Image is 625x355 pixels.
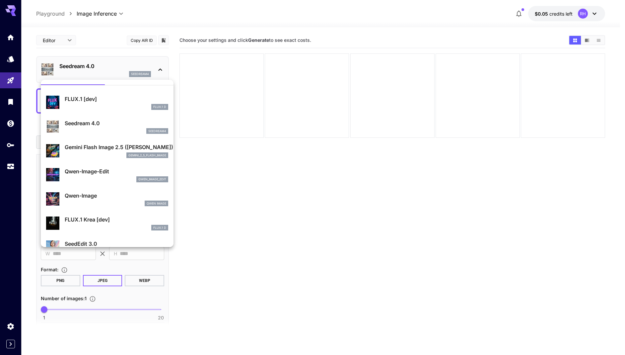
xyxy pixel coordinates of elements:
[148,129,166,133] p: seedream4
[46,213,168,233] div: FLUX.1 Krea [dev]FLUX.1 D
[153,105,166,109] p: FLUX.1 D
[65,143,168,151] p: Gemini Flash Image 2.5 ([PERSON_NAME])
[65,216,168,223] p: FLUX.1 Krea [dev]
[46,92,168,113] div: FLUX.1 [dev]FLUX.1 D
[128,153,166,158] p: gemini_2_5_flash_image
[153,225,166,230] p: FLUX.1 D
[65,119,168,127] p: Seedream 4.0
[65,167,168,175] p: Qwen-Image-Edit
[46,117,168,137] div: Seedream 4.0seedream4
[65,95,168,103] p: FLUX.1 [dev]
[46,165,168,185] div: Qwen-Image-Editqwen_image_edit
[46,189,168,209] div: Qwen-ImageQwen Image
[138,177,166,182] p: qwen_image_edit
[65,240,168,248] p: SeedEdit 3.0
[46,140,168,161] div: Gemini Flash Image 2.5 ([PERSON_NAME])gemini_2_5_flash_image
[65,192,168,200] p: Qwen-Image
[147,201,166,206] p: Qwen Image
[46,237,168,257] div: SeedEdit 3.0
